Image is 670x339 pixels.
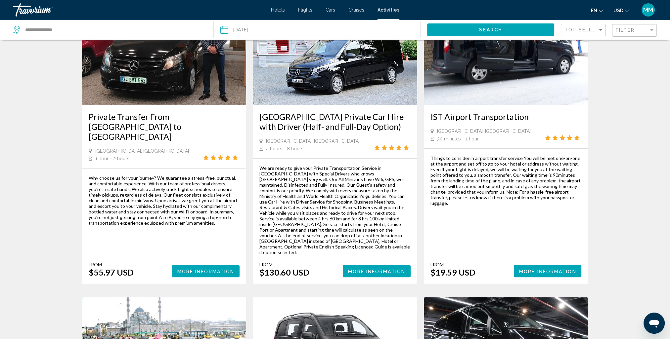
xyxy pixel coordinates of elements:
div: Why choose us for your journey? We guarantee a stress-free, punctual, and comfortable experience.... [89,175,240,226]
div: From [430,262,475,267]
div: We are ready to give your Private Transportation Service in [GEOGRAPHIC_DATA] with Special Driver... [259,165,411,255]
a: Cars [326,7,335,13]
span: 30 minutes - 1 hour [437,136,479,141]
a: Flights [298,7,312,13]
span: 4 hours - 8 hours [266,146,303,151]
span: en [591,8,597,13]
span: Search [479,27,502,33]
span: More Information [519,269,576,274]
span: 1 hour - 2 hours [95,156,129,161]
span: [GEOGRAPHIC_DATA], [GEOGRAPHIC_DATA] [266,138,360,144]
a: Hotels [271,7,285,13]
span: MM [643,7,653,13]
iframe: Кнопка запуска окна обмена сообщениями [644,313,665,334]
span: More Information [177,269,235,274]
a: Travorium [13,3,264,17]
button: Change currency [613,6,630,15]
mat-select: Sort by [564,27,603,33]
a: Cruises [348,7,364,13]
button: User Menu [640,3,657,17]
button: Date: Oct 16, 2025 [220,20,421,40]
a: [GEOGRAPHIC_DATA] Private Car Hire with Driver (Half- and Full-Day Option) [259,112,411,132]
button: More Information [514,265,582,277]
button: Filter [612,24,657,37]
span: More Information [348,269,405,274]
span: Filter [616,27,635,33]
button: Search [427,23,554,36]
a: Activities [378,7,399,13]
div: From [259,262,309,267]
div: $130.60 USD [259,267,309,277]
a: IST Airport Transportation [430,112,582,122]
span: [GEOGRAPHIC_DATA], [GEOGRAPHIC_DATA] [437,129,531,134]
button: More Information [172,265,240,277]
a: Private Transfer From [GEOGRAPHIC_DATA] to [GEOGRAPHIC_DATA] [89,112,240,141]
span: Top Sellers [564,27,603,32]
button: Change language [591,6,603,15]
div: $19.59 USD [430,267,475,277]
span: USD [613,8,623,13]
div: From [89,262,134,267]
div: $55.97 USD [89,267,134,277]
span: [GEOGRAPHIC_DATA], [GEOGRAPHIC_DATA] [95,148,189,154]
button: More Information [343,265,411,277]
div: Things to consider in airport transfer service You will be met one-on-one at the airport and set ... [430,155,582,206]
